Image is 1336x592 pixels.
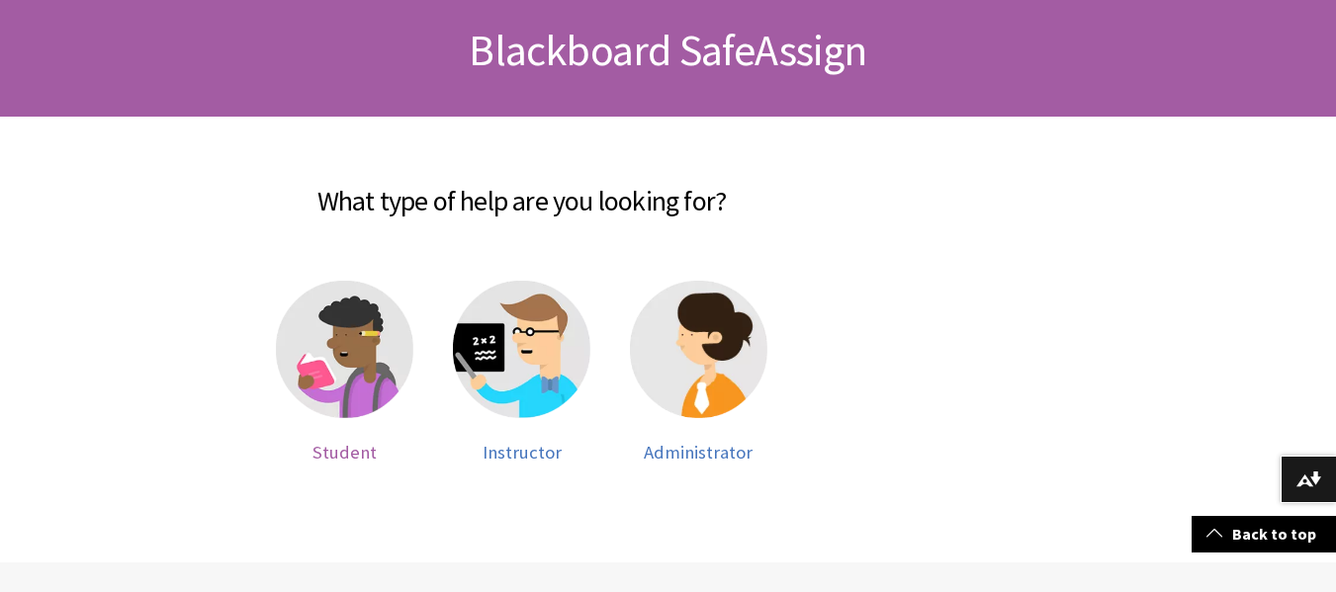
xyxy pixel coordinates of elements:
a: Student help Student [276,281,413,464]
a: Administrator help Administrator [630,281,767,464]
img: Student help [276,281,413,418]
a: Back to top [1192,516,1336,552]
h2: What type of help are you looking for? [168,156,875,221]
span: Student [312,441,377,464]
img: Administrator help [630,281,767,418]
span: Blackboard SafeAssign [469,23,866,77]
img: Instructor help [453,281,590,418]
span: Administrator [644,441,753,464]
a: Instructor help Instructor [453,281,590,464]
span: Instructor [483,441,562,464]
